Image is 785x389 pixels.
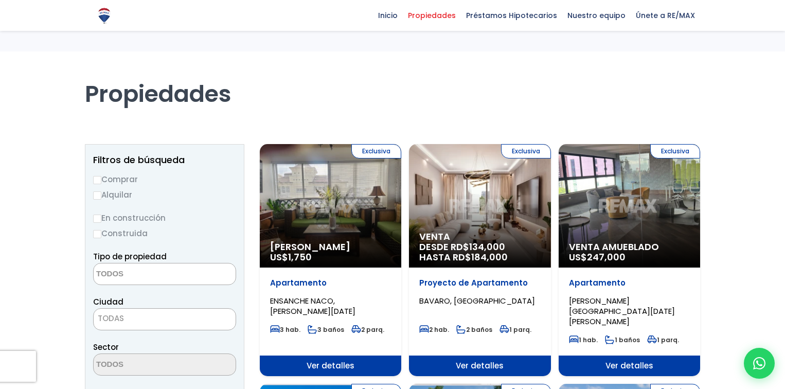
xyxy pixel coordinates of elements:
[93,176,101,184] input: Comprar
[419,252,540,262] span: HASTA RD$
[93,308,236,330] span: TODAS
[469,240,505,253] span: 134,000
[419,242,540,262] span: DESDE RD$
[419,295,535,306] span: BAVARO, [GEOGRAPHIC_DATA]
[373,8,403,23] span: Inicio
[650,144,700,158] span: Exclusiva
[605,335,640,344] span: 1 baños
[647,335,679,344] span: 1 parq.
[351,144,401,158] span: Exclusiva
[501,144,551,158] span: Exclusiva
[461,8,562,23] span: Préstamos Hipotecarios
[569,251,626,263] span: US$
[631,8,700,23] span: Únete a RE/MAX
[569,335,598,344] span: 1 hab.
[93,296,123,307] span: Ciudad
[93,211,236,224] label: En construcción
[351,325,384,334] span: 2 parq.
[93,188,236,201] label: Alquilar
[93,155,236,165] h2: Filtros de búsqueda
[93,215,101,223] input: En construcción
[270,278,391,288] p: Apartamento
[93,230,101,238] input: Construida
[94,354,193,376] textarea: Search
[93,191,101,200] input: Alquilar
[93,251,167,262] span: Tipo de propiedad
[93,342,119,352] span: Sector
[419,232,540,242] span: Venta
[559,144,700,376] a: Exclusiva Venta Amueblado US$247,000 Apartamento [PERSON_NAME][GEOGRAPHIC_DATA][DATE][PERSON_NAME...
[94,311,236,326] span: TODAS
[562,8,631,23] span: Nuestro equipo
[93,173,236,186] label: Comprar
[409,144,550,376] a: Exclusiva Venta DESDE RD$134,000 HASTA RD$184,000 Proyecto de Apartamento BAVARO, [GEOGRAPHIC_DAT...
[419,325,449,334] span: 2 hab.
[85,51,700,108] h1: Propiedades
[409,356,550,376] span: Ver detalles
[270,325,300,334] span: 3 hab.
[456,325,492,334] span: 2 baños
[260,144,401,376] a: Exclusiva [PERSON_NAME] US$1,750 Apartamento ENSANCHE NACO, [PERSON_NAME][DATE] 3 hab. 3 baños 2 ...
[587,251,626,263] span: 247,000
[270,295,355,316] span: ENSANCHE NACO, [PERSON_NAME][DATE]
[569,242,690,252] span: Venta Amueblado
[471,251,508,263] span: 184,000
[270,251,312,263] span: US$
[270,242,391,252] span: [PERSON_NAME]
[94,263,193,286] textarea: Search
[260,356,401,376] span: Ver detalles
[288,251,312,263] span: 1,750
[569,278,690,288] p: Apartamento
[98,313,124,324] span: TODAS
[419,278,540,288] p: Proyecto de Apartamento
[569,295,675,327] span: [PERSON_NAME][GEOGRAPHIC_DATA][DATE][PERSON_NAME]
[308,325,344,334] span: 3 baños
[559,356,700,376] span: Ver detalles
[93,227,236,240] label: Construida
[95,7,113,25] img: Logo de REMAX
[499,325,531,334] span: 1 parq.
[403,8,461,23] span: Propiedades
